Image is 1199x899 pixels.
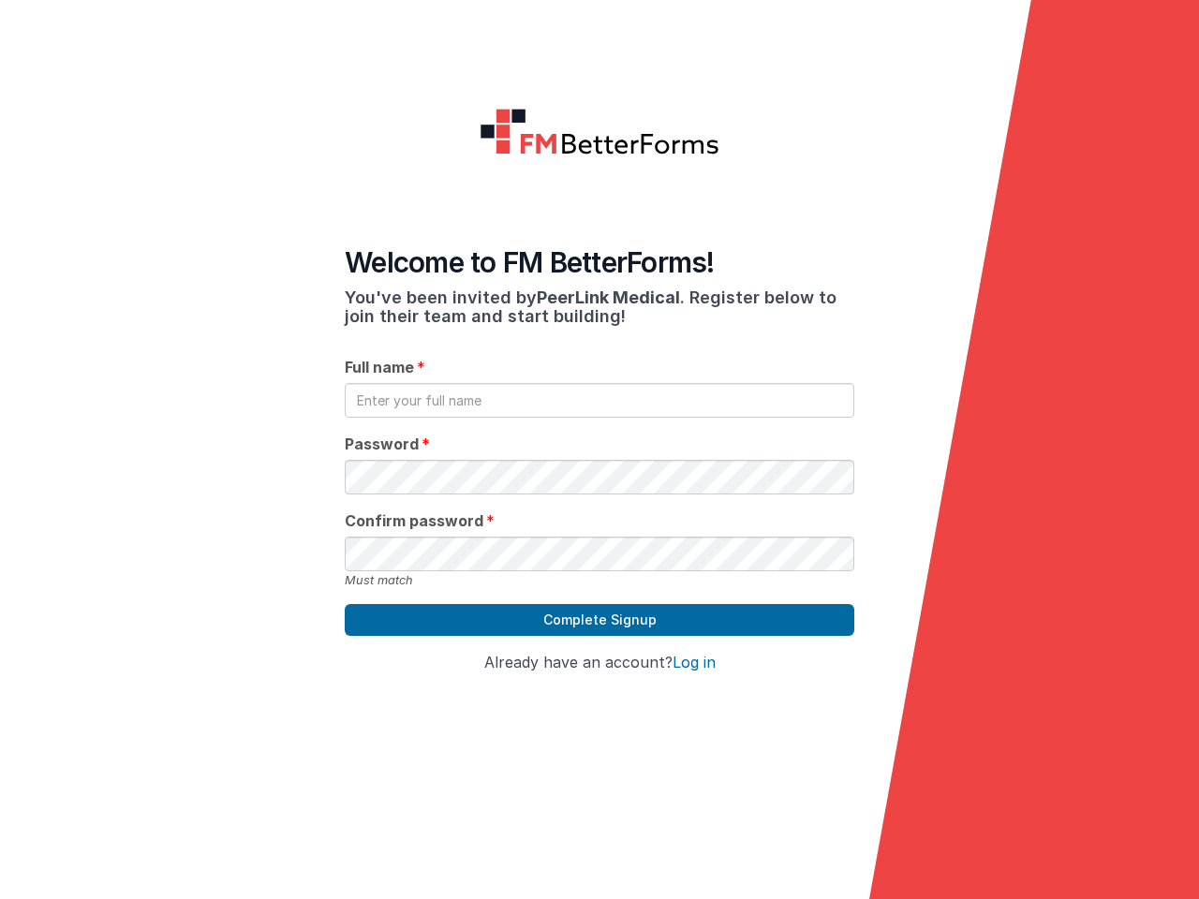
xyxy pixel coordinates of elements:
[345,245,854,279] h4: Welcome to FM BetterForms!
[345,383,854,418] input: Enter your full name
[345,288,854,326] h3: You've been invited by . Register below to join their team and start building!
[345,356,414,378] span: Full name
[345,433,419,455] span: Password
[345,604,854,636] button: Complete Signup
[537,287,680,307] span: PeerLink Medical
[345,509,483,532] span: Confirm password
[345,655,854,671] h4: Already have an account?
[673,655,716,671] button: Log in
[345,571,854,589] div: Must match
